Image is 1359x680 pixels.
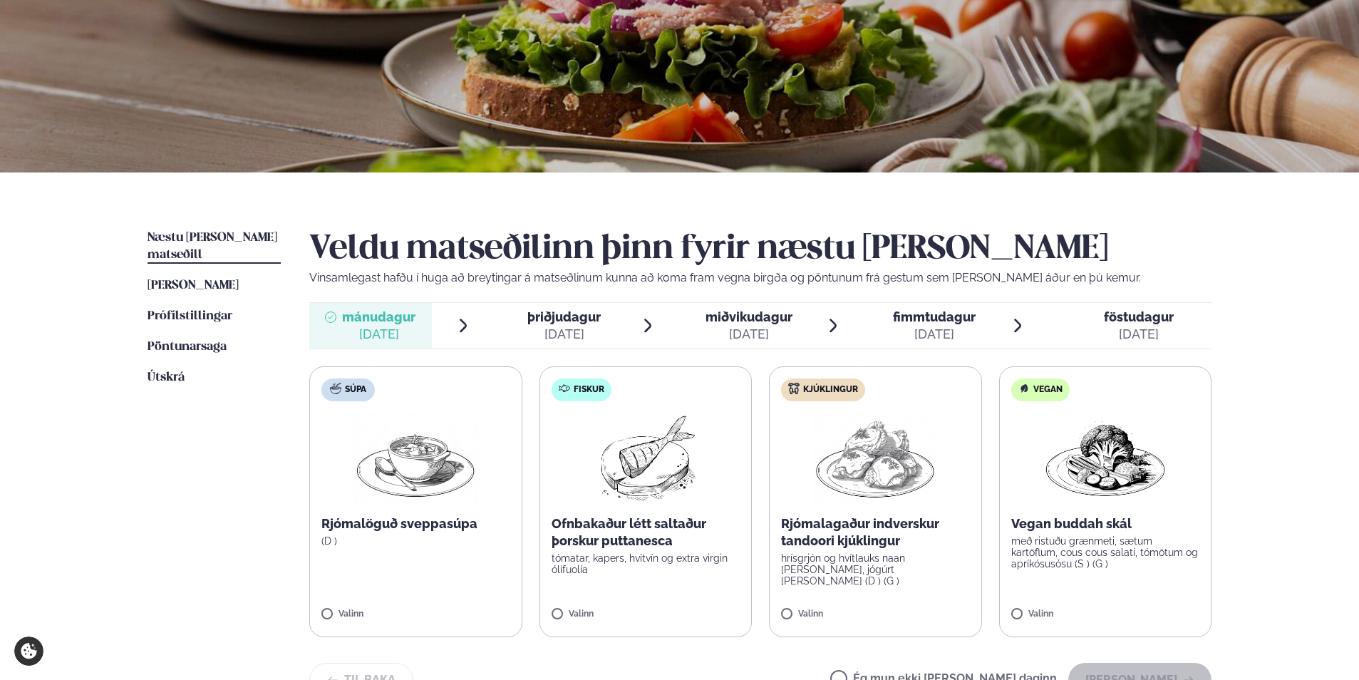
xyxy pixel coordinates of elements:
[342,309,415,324] span: mánudagur
[1043,413,1168,504] img: Vegan.png
[148,232,277,261] span: Næstu [PERSON_NAME] matseðill
[148,279,239,292] span: [PERSON_NAME]
[14,637,43,666] a: Cookie settings
[148,341,227,353] span: Pöntunarsaga
[893,309,976,324] span: fimmtudagur
[353,413,478,504] img: Soup.png
[893,326,976,343] div: [DATE]
[788,383,800,394] img: chicken.svg
[1104,326,1174,343] div: [DATE]
[527,326,601,343] div: [DATE]
[552,552,740,575] p: tómatar, kapers, hvítvín og extra virgin ólífuolía
[574,384,604,396] span: Fiskur
[706,326,792,343] div: [DATE]
[342,326,415,343] div: [DATE]
[148,277,239,294] a: [PERSON_NAME]
[321,515,510,532] p: Rjómalöguð sveppasúpa
[330,383,341,394] img: soup.svg
[148,369,185,386] a: Útskrá
[527,309,601,324] span: þriðjudagur
[309,269,1211,287] p: Vinsamlegast hafðu í huga að breytingar á matseðlinum kunna að koma fram vegna birgða og pöntunum...
[309,230,1211,269] h2: Veldu matseðilinn þinn fyrir næstu [PERSON_NAME]
[803,384,858,396] span: Kjúklingur
[706,309,792,324] span: miðvikudagur
[1011,515,1200,532] p: Vegan buddah skál
[1011,535,1200,570] p: með ristuðu grænmeti, sætum kartöflum, cous cous salati, tómötum og apríkósusósu (S ) (G )
[781,552,970,587] p: hrísgrjón og hvítlauks naan [PERSON_NAME], jógúrt [PERSON_NAME] (D ) (G )
[1018,383,1030,394] img: Vegan.svg
[345,384,366,396] span: Súpa
[781,515,970,550] p: Rjómalagaður indverskur tandoori kjúklingur
[148,371,185,383] span: Útskrá
[1104,309,1174,324] span: föstudagur
[552,515,740,550] p: Ofnbakaður létt saltaður þorskur puttanesca
[1033,384,1063,396] span: Vegan
[582,413,708,504] img: Fish.png
[559,383,570,394] img: fish.svg
[148,310,232,322] span: Prófílstillingar
[148,308,232,325] a: Prófílstillingar
[148,230,281,264] a: Næstu [PERSON_NAME] matseðill
[148,339,227,356] a: Pöntunarsaga
[812,413,938,504] img: Chicken-thighs.png
[321,535,510,547] p: (D )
